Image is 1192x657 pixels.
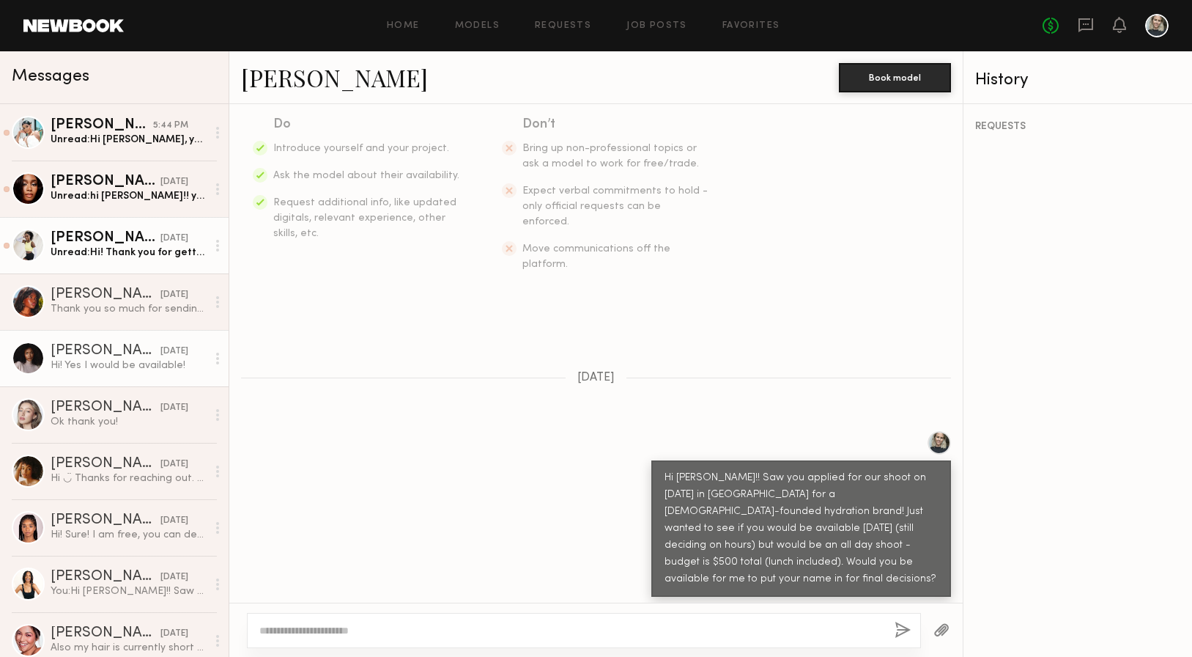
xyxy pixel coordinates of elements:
[160,175,188,189] div: [DATE]
[722,21,780,31] a: Favorites
[455,21,500,31] a: Models
[577,372,615,384] span: [DATE]
[975,122,1180,132] div: REQUESTS
[51,287,160,302] div: [PERSON_NAME]
[51,457,160,471] div: [PERSON_NAME]
[387,21,420,31] a: Home
[51,118,153,133] div: [PERSON_NAME]
[839,70,951,83] a: Book model
[51,528,207,542] div: Hi! Sure! I am free, you can definitely pit my name in for final decisions. Thanks so much!
[51,359,207,372] div: Hi! Yes I would be available!
[273,144,449,153] span: Introduce yourself and your project.
[51,189,207,203] div: Unread: hi [PERSON_NAME]!! yes, you can put my name in
[665,470,938,588] div: Hi [PERSON_NAME]!! Saw you applied for our shoot on [DATE] in [GEOGRAPHIC_DATA] for a [DEMOGRAPHI...
[160,570,188,584] div: [DATE]
[535,21,591,31] a: Requests
[51,246,207,260] div: Unread: Hi! Thank you for getting back to me. Yes you can include me.
[522,186,708,227] span: Expect verbal commitments to hold - only official requests can be enforced.
[160,288,188,302] div: [DATE]
[51,641,207,655] div: Also my hair is currently short as it is in the first few photos on my Newbook profile!
[51,584,207,598] div: You: Hi [PERSON_NAME]!! Saw you applied for our shoot on [DATE] in [GEOGRAPHIC_DATA] for a [DEMOG...
[273,114,461,135] div: Do
[273,171,459,180] span: Ask the model about their availability.
[522,244,670,269] span: Move communications off the platform.
[51,302,207,316] div: Thank you so much for sending my name in!
[51,231,160,246] div: [PERSON_NAME]
[51,626,160,641] div: [PERSON_NAME]
[241,62,428,93] a: [PERSON_NAME]
[160,627,188,641] div: [DATE]
[51,400,160,415] div: [PERSON_NAME]
[153,119,188,133] div: 5:44 PM
[160,345,188,359] div: [DATE]
[839,63,951,92] button: Book model
[51,513,160,528] div: [PERSON_NAME]
[51,471,207,485] div: Hi ◡̈ Thanks for reaching out. My rate for a full day is at least $1300 depending on usage. Let m...
[522,144,699,169] span: Bring up non-professional topics or ask a model to work for free/trade.
[160,458,188,471] div: [DATE]
[51,344,160,359] div: [PERSON_NAME]
[626,21,687,31] a: Job Posts
[12,68,89,85] span: Messages
[51,415,207,429] div: Ok thank you!
[160,514,188,528] div: [DATE]
[160,401,188,415] div: [DATE]
[51,570,160,584] div: [PERSON_NAME]
[522,114,710,135] div: Don’t
[51,133,207,147] div: Unread: Hi [PERSON_NAME], yes I would be available. Thank you!
[975,72,1180,89] div: History
[160,232,188,246] div: [DATE]
[51,175,160,189] div: [PERSON_NAME]
[273,198,456,238] span: Request additional info, like updated digitals, relevant experience, other skills, etc.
